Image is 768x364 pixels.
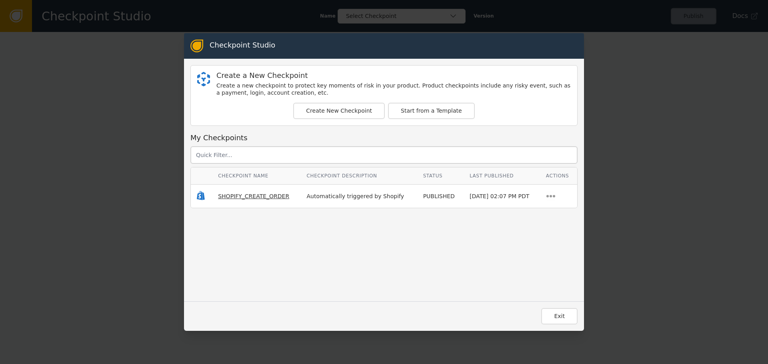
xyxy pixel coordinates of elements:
th: Actions [540,167,577,185]
th: Checkpoint Name [212,167,300,185]
span: SHOPIFY_CREATE_ORDER [218,193,289,199]
div: PUBLISHED [423,192,458,201]
th: Checkpoint Description [301,167,417,185]
input: Quick Filter... [190,146,578,164]
button: Start from a Template [388,103,475,119]
div: Checkpoint Studio [210,40,275,52]
div: [DATE] 02:07 PM PDT [470,192,534,201]
button: Exit [541,308,578,324]
button: Create New Checkpoint [293,103,385,119]
div: Create a new checkpoint to protect key moments of risk in your product. Product checkpoints inclu... [216,82,571,96]
div: My Checkpoints [190,132,578,143]
th: Status [417,167,464,185]
span: Automatically triggered by Shopify [307,193,404,199]
th: Last Published [464,167,540,185]
div: Create a New Checkpoint [216,72,571,79]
